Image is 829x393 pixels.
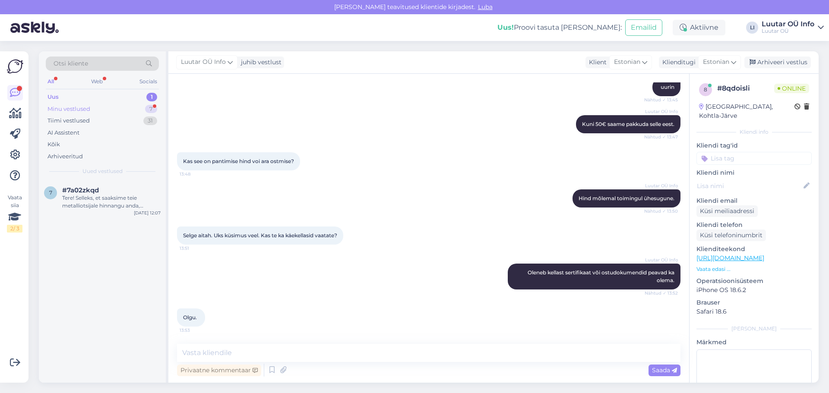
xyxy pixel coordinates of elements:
[762,21,824,35] a: Luutar OÜ InfoLuutar OÜ
[46,76,56,87] div: All
[7,58,23,75] img: Askly Logo
[614,57,640,67] span: Estonian
[762,21,814,28] div: Luutar OÜ Info
[7,225,22,233] div: 2 / 3
[652,366,677,374] span: Saada
[89,76,104,87] div: Web
[183,158,294,164] span: Kas see on pantimise hind voi ara ostmise?
[145,105,157,113] div: 7
[696,325,812,333] div: [PERSON_NAME]
[528,269,676,283] span: Oleneb kellast sertifikaat või ostudokumendid peavad ka olema.
[696,168,812,177] p: Kliendi nimi
[47,105,90,113] div: Minu vestlused
[181,57,226,67] span: Luutar OÜ Info
[54,59,88,68] span: Otsi kliente
[134,210,161,216] div: [DATE] 12:07
[82,167,123,175] span: Uued vestlused
[62,194,161,210] div: Tere! Selleks, et saaksime teie metalliotsijale hinnangu anda, palume teil edastada selle tootja,...
[696,141,812,150] p: Kliendi tag'id
[138,76,159,87] div: Socials
[659,58,696,67] div: Klienditugi
[146,93,157,101] div: 1
[696,128,812,136] div: Kliendi info
[645,108,678,115] span: Luutar OÜ Info
[47,152,83,161] div: Arhiveeritud
[644,134,678,140] span: Nähtud ✓ 13:47
[762,28,814,35] div: Luutar OÜ
[696,338,812,347] p: Märkmed
[696,307,812,316] p: Safari 18.6
[47,93,59,101] div: Uus
[625,19,662,36] button: Emailid
[62,186,99,194] span: #7a02zkqd
[696,298,812,307] p: Brauser
[7,194,22,233] div: Vaata siia
[497,22,622,33] div: Proovi tasuta [PERSON_NAME]:
[237,58,282,67] div: juhib vestlust
[696,220,812,230] p: Kliendi telefon
[774,84,809,93] span: Online
[696,254,764,262] a: [URL][DOMAIN_NAME]
[703,57,729,67] span: Estonian
[661,84,674,90] span: uurin
[744,57,811,68] div: Arhiveeri vestlus
[645,257,678,263] span: Luutar OÜ Info
[696,265,812,273] p: Vaata edasi ...
[746,22,758,34] div: LI
[49,189,52,196] span: 7
[696,277,812,286] p: Operatsioonisüsteem
[673,20,725,35] div: Aktiivne
[180,245,212,252] span: 13:51
[183,232,337,239] span: Selge aitah. Uks küsimus veel. Kas te ka käekellasid vaatate?
[47,140,60,149] div: Kõik
[696,196,812,205] p: Kliendi email
[475,3,495,11] span: Luba
[47,129,79,137] div: AI Assistent
[696,205,758,217] div: Küsi meiliaadressi
[704,86,707,93] span: 8
[180,171,212,177] span: 13:48
[696,245,812,254] p: Klienditeekond
[696,286,812,295] p: iPhone OS 18.6.2
[645,182,678,189] span: Luutar OÜ Info
[696,152,812,165] input: Lisa tag
[696,230,766,241] div: Küsi telefoninumbrit
[585,58,607,67] div: Klient
[177,365,261,376] div: Privaatne kommentaar
[644,97,678,103] span: Nähtud ✓ 13:45
[644,208,678,214] span: Nähtud ✓ 13:50
[497,23,514,31] b: Uus!
[579,195,674,201] span: Hind mõlemal toimingul ühesugune.
[183,314,197,321] span: Olgu.
[717,83,774,94] div: # 8qdoisli
[582,121,674,127] span: Kuni 50€ saame pakkuda selle eest.
[697,181,802,191] input: Lisa nimi
[699,102,794,120] div: [GEOGRAPHIC_DATA], Kohtla-Järve
[180,327,212,333] span: 13:53
[143,116,157,125] div: 31
[47,116,90,125] div: Tiimi vestlused
[645,290,678,296] span: Nähtud ✓ 13:52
